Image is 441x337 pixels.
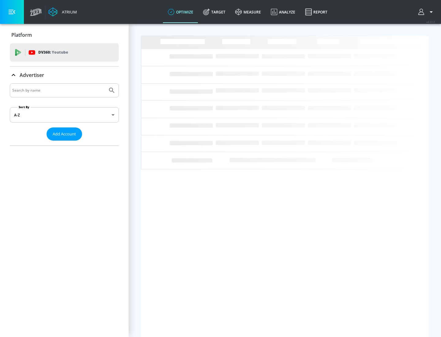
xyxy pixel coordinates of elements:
div: Atrium [59,9,77,15]
div: DV360: Youtube [10,43,119,62]
div: A-Z [10,107,119,123]
nav: list of Advertiser [10,141,119,146]
a: Target [198,1,230,23]
a: Atrium [48,7,77,17]
div: Platform [10,26,119,44]
p: Platform [11,32,32,38]
button: Add Account [47,127,82,141]
a: Analyze [266,1,300,23]
span: Add Account [53,131,76,138]
a: optimize [163,1,198,23]
span: v 4.22.2 [426,20,435,24]
p: Advertiser [20,72,44,78]
p: DV360: [38,49,68,56]
a: Report [300,1,332,23]
p: Youtube [52,49,68,55]
a: measure [230,1,266,23]
label: Sort By [17,105,31,109]
div: Advertiser [10,83,119,146]
input: Search by name [12,86,105,94]
div: Advertiser [10,66,119,84]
